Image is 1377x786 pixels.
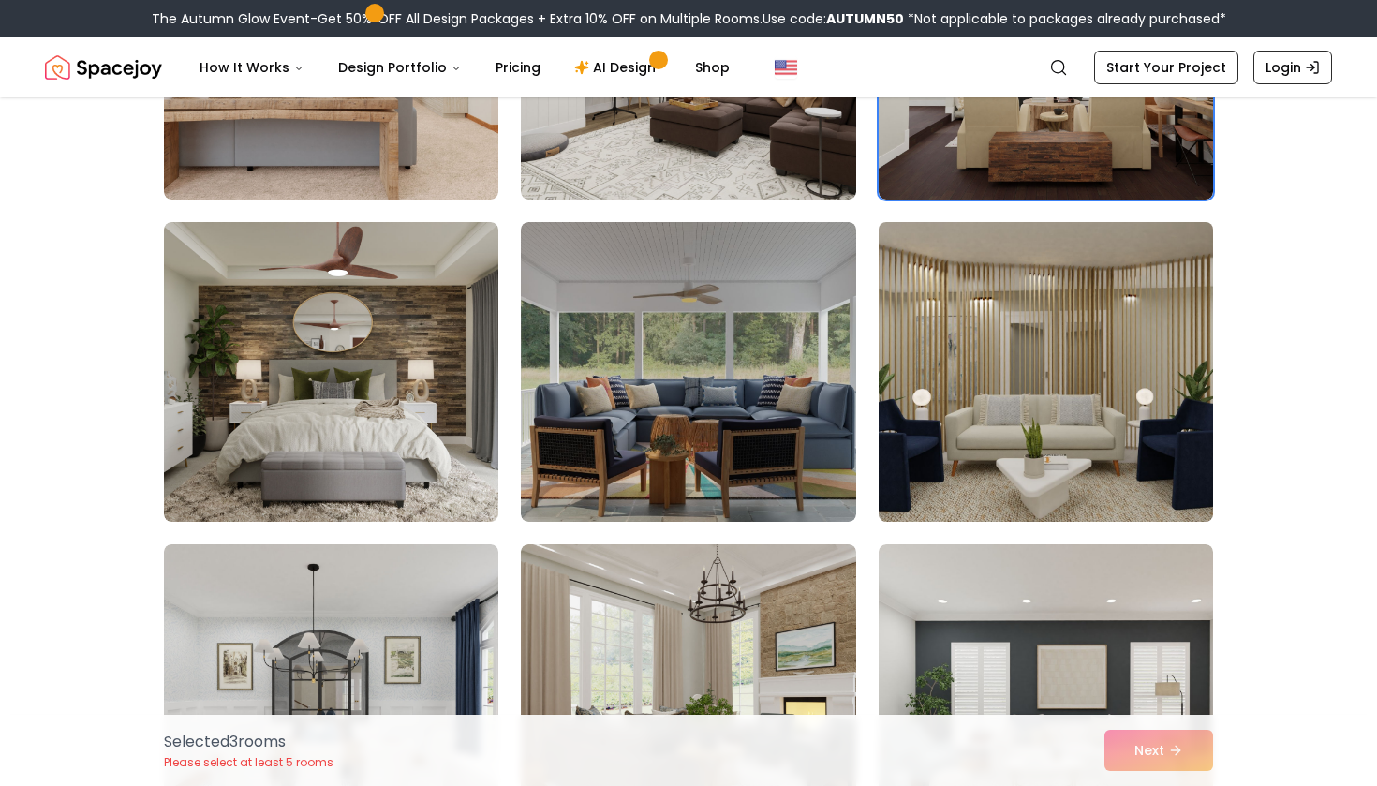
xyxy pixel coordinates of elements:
span: *Not applicable to packages already purchased* [904,9,1226,28]
img: Room room-46 [164,222,498,522]
nav: Main [185,49,745,86]
nav: Global [45,37,1332,97]
a: Spacejoy [45,49,162,86]
a: Login [1253,51,1332,84]
button: How It Works [185,49,319,86]
span: Use code: [763,9,904,28]
p: Please select at least 5 rooms [164,755,333,770]
a: AI Design [559,49,676,86]
b: AUTUMN50 [826,9,904,28]
button: Design Portfolio [323,49,477,86]
img: Spacejoy Logo [45,49,162,86]
img: Room room-47 [521,222,855,522]
img: United States [775,56,797,79]
a: Pricing [481,49,555,86]
a: Start Your Project [1094,51,1238,84]
div: The Autumn Glow Event-Get 50% OFF All Design Packages + Extra 10% OFF on Multiple Rooms. [152,9,1226,28]
img: Room room-48 [870,215,1222,529]
a: Shop [680,49,745,86]
p: Selected 3 room s [164,731,333,753]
